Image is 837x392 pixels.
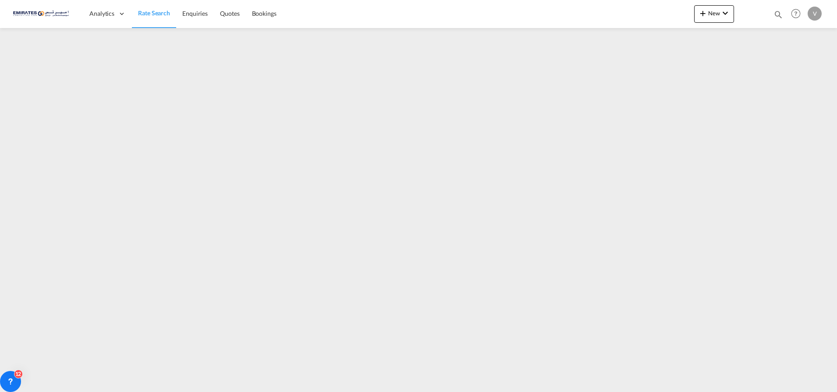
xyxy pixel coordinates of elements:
[808,7,822,21] div: V
[89,9,114,18] span: Analytics
[773,10,783,19] md-icon: icon-magnify
[720,8,731,18] md-icon: icon-chevron-down
[698,10,731,17] span: New
[773,10,783,23] div: icon-magnify
[138,9,170,17] span: Rate Search
[788,6,808,22] div: Help
[694,5,734,23] button: icon-plus 400-fgNewicon-chevron-down
[252,10,277,17] span: Bookings
[788,6,803,21] span: Help
[182,10,208,17] span: Enquiries
[220,10,239,17] span: Quotes
[13,4,72,24] img: c67187802a5a11ec94275b5db69a26e6.png
[698,8,708,18] md-icon: icon-plus 400-fg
